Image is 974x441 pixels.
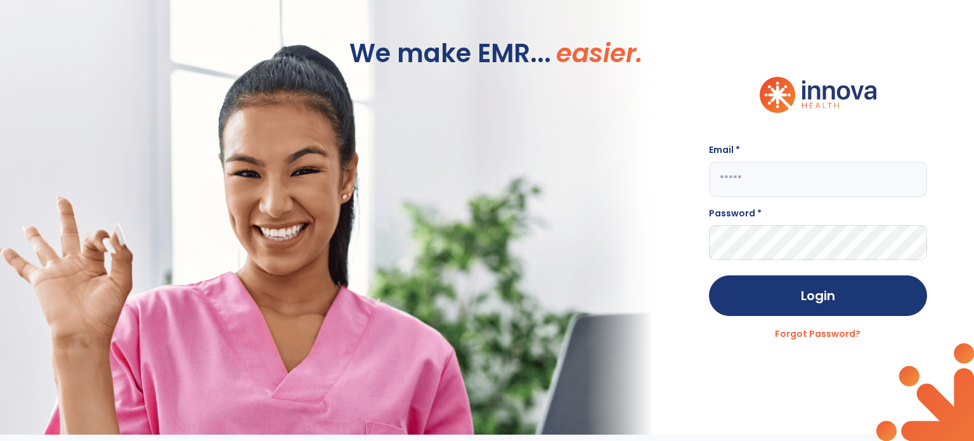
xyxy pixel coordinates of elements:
button: Login [709,275,926,316]
img: logo.svg [760,77,876,143]
label: Password * [709,207,762,220]
span: We make EMR... [349,34,551,72]
span: easier. [556,34,642,72]
a: Forgot Password? [775,327,860,340]
label: Email * [709,143,753,157]
img: login_doodle.svg [876,343,974,441]
span: Login [801,287,835,305]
